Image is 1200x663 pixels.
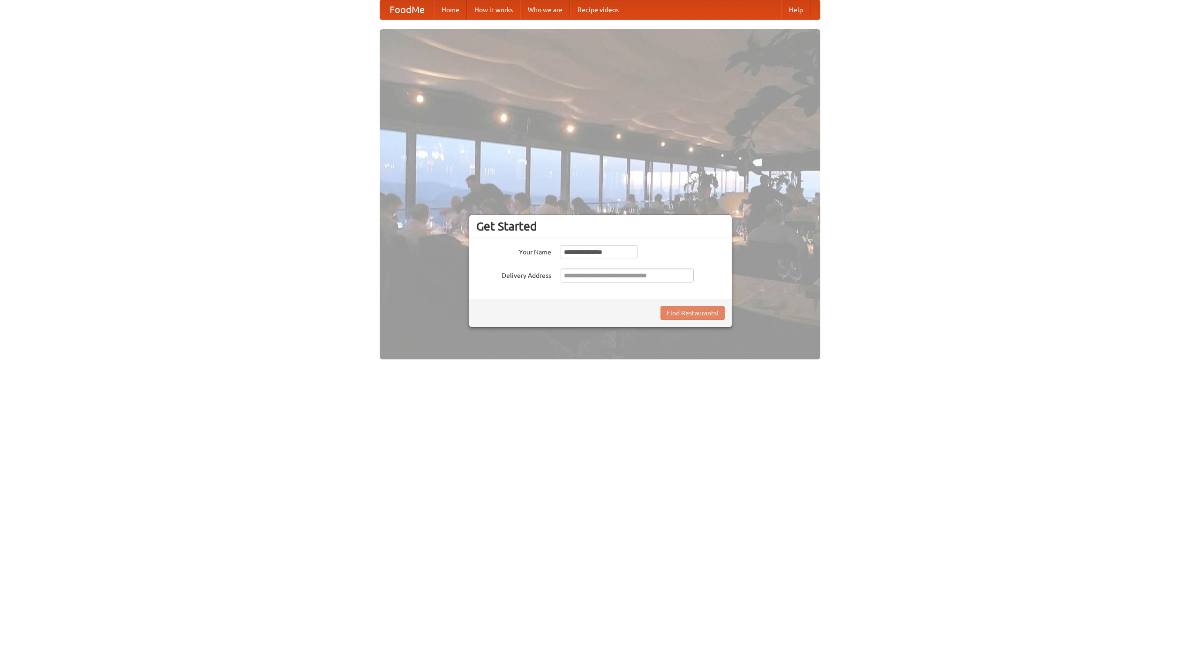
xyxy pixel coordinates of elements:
a: FoodMe [380,0,434,19]
h3: Get Started [476,219,725,233]
a: Who we are [520,0,570,19]
label: Delivery Address [476,268,551,280]
a: How it works [467,0,520,19]
button: Find Restaurants! [660,306,725,320]
label: Your Name [476,245,551,257]
a: Home [434,0,467,19]
a: Recipe videos [570,0,626,19]
a: Help [781,0,810,19]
